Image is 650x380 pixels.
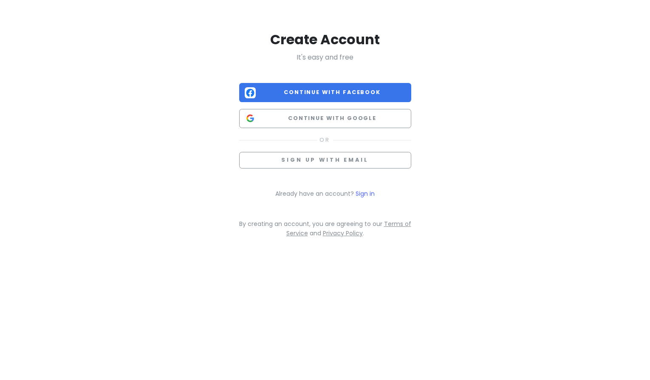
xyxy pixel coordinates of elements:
span: Sign up with email [281,156,368,163]
a: Terms of Service [286,220,411,237]
p: By creating an account, you are agreeing to our and . [239,219,411,238]
button: Sign up with email [239,152,411,169]
h2: Create Account [239,31,411,49]
button: Continue with Google [239,109,411,128]
span: Continue with Facebook [259,88,406,97]
a: Privacy Policy [323,229,363,237]
p: It's easy and free [239,52,411,63]
button: Continue with Facebook [239,83,411,102]
a: Sign in [356,189,375,198]
img: Google logo [245,113,256,124]
p: Already have an account? [239,189,411,198]
span: Continue with Google [259,114,406,123]
img: Facebook logo [245,87,256,98]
